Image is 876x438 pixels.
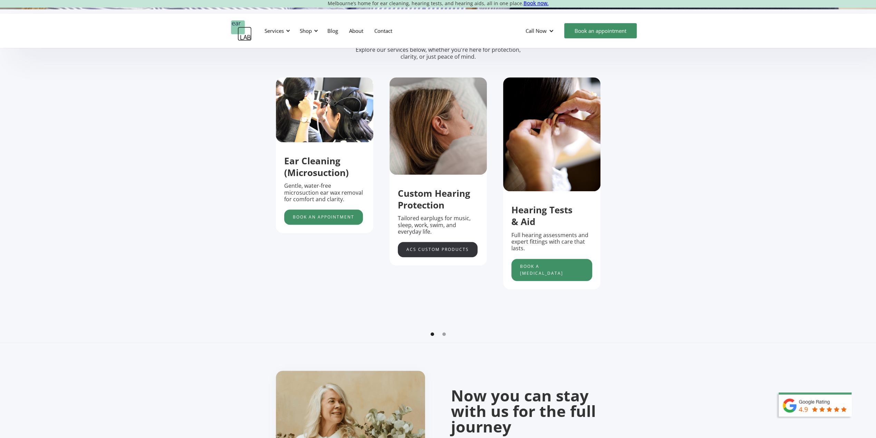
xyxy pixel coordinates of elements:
p: Tailored earplugs for music, sleep, work, swim, and everyday life. [398,215,479,235]
strong: Ear Cleaning (Microsuction) [284,155,349,179]
div: Shop [300,27,312,34]
div: 3 of 5 [503,77,600,289]
p: Support that’s clear, calm and designed to fit your life. Explore our services below, whether you... [347,40,530,60]
div: Call Now [526,27,547,34]
a: Book an appointment [564,23,637,38]
a: About [344,21,369,41]
p: Full hearing assessments and expert fittings with care that lasts. [511,232,592,252]
div: Show slide 2 of 2 [442,332,446,336]
div: Show slide 1 of 2 [431,332,434,336]
div: 2 of 5 [389,77,487,265]
a: Blog [322,21,344,41]
div: Services [264,27,284,34]
a: Book an appointment [284,210,363,225]
div: Services [260,20,292,41]
strong: Custom Hearing Protection [398,187,470,211]
a: acs custom products [398,242,478,257]
p: Gentle, water-free microsuction ear wax removal for comfort and clarity. [284,183,365,203]
a: Contact [369,21,398,41]
div: Call Now [520,20,561,41]
img: putting hearing protection in [503,77,600,192]
div: 1 of 5 [276,77,373,233]
strong: Now you can stay with us for the full journey [451,385,596,437]
a: home [231,20,252,41]
strong: Hearing Tests & Aid [511,204,572,228]
a: Book a [MEDICAL_DATA] [511,259,592,281]
div: carousel [276,77,600,343]
div: Shop [296,20,320,41]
